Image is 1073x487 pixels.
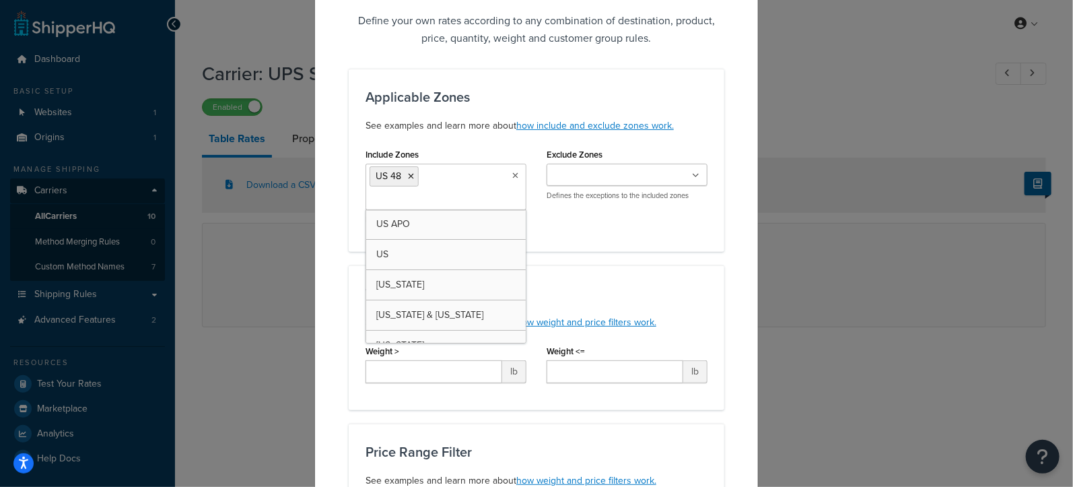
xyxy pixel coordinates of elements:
span: US [376,247,388,261]
a: US APO [366,209,526,239]
span: US 48 [376,169,401,183]
p: Defines the exceptions to the included zones [547,191,707,201]
label: Exclude Zones [547,150,602,160]
span: [US_STATE] & [US_STATE] [376,308,483,322]
h3: Weight Range Filter [366,286,707,301]
h3: Price Range Filter [366,445,707,459]
a: [US_STATE] [366,331,526,360]
a: US [366,240,526,269]
span: US APO [376,217,410,231]
span: lb [683,360,707,383]
a: how include and exclude zones work. [516,119,674,133]
label: Include Zones [366,150,419,160]
span: [US_STATE] [376,338,424,352]
span: lb [502,360,526,383]
p: See examples and learn more about [366,315,707,331]
h5: Define your own rates according to any combination of destination, product, price, quantity, weig... [349,12,724,47]
a: how weight and price filters work. [516,315,656,329]
p: See examples and learn more about [366,118,707,134]
span: [US_STATE] [376,278,424,292]
label: Weight > [366,346,399,356]
a: [US_STATE] & [US_STATE] [366,300,526,330]
label: Weight <= [547,346,585,356]
a: [US_STATE] [366,270,526,300]
h3: Applicable Zones [366,90,707,104]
